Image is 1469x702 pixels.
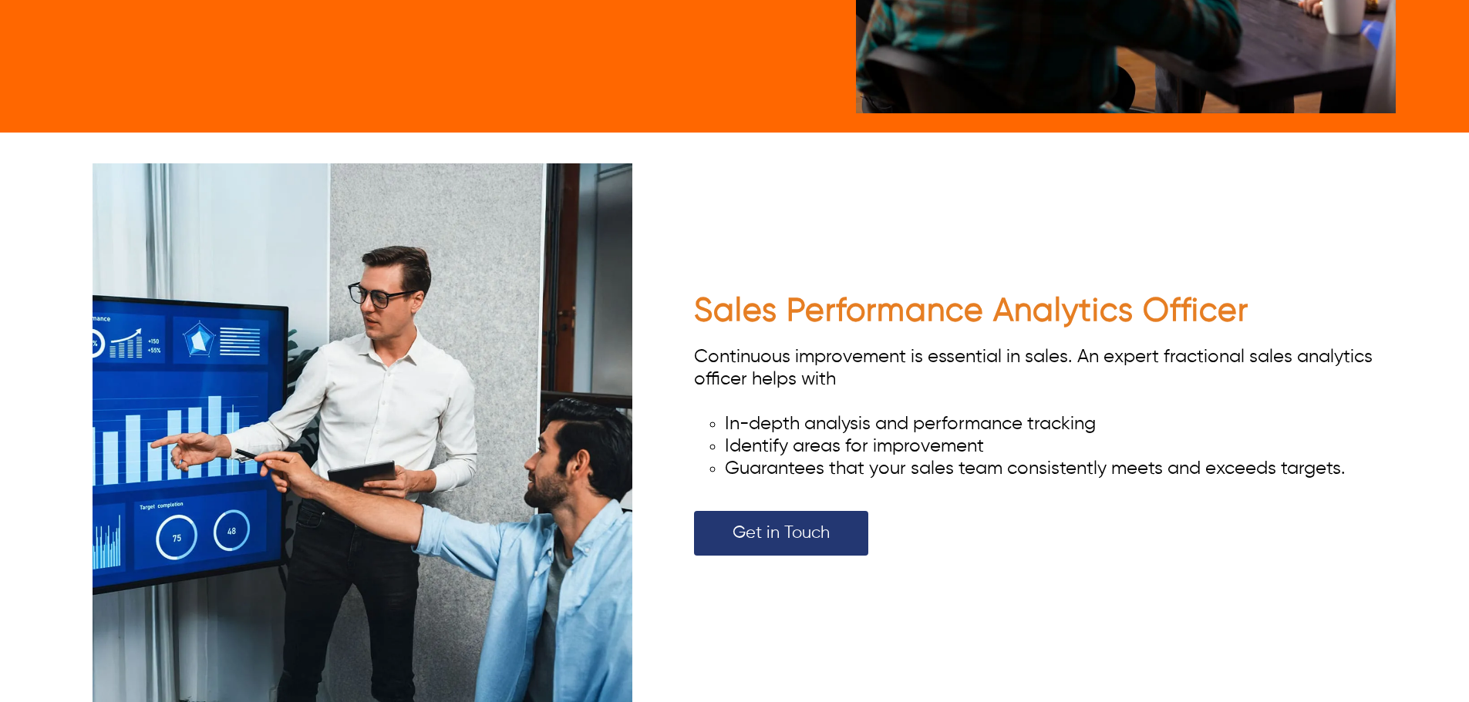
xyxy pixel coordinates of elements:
[694,511,868,556] a: Get in Touch
[725,458,1396,480] li: Guarantees that your sales team consistently meets and exceeds targets.
[694,295,1248,327] span: Sales Performance Analytics Officer
[694,346,1396,480] div: Continuous improvement is essential in sales. An expert fractional sales analytics officer helps ...
[725,413,1396,435] li: In-depth analysis and performance tracking
[725,435,1396,458] li: Identify areas for improvement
